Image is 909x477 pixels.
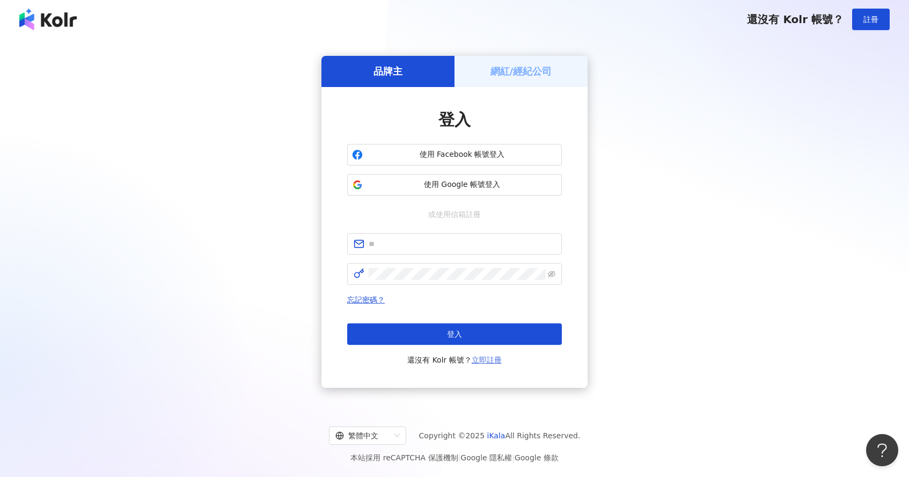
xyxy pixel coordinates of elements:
span: 註冊 [863,15,878,24]
button: 註冊 [852,9,890,30]
span: 本站採用 reCAPTCHA 保護機制 [350,451,558,464]
span: eye-invisible [548,270,555,278]
button: 登入 [347,323,562,345]
iframe: Help Scout Beacon - Open [866,434,898,466]
h5: 網紅/經紀公司 [490,64,552,78]
span: 使用 Facebook 帳號登入 [367,149,557,160]
span: 使用 Google 帳號登入 [367,179,557,190]
span: | [512,453,515,462]
a: iKala [487,431,505,440]
span: 還沒有 Kolr 帳號？ [407,353,502,366]
a: 忘記密碼？ [347,295,385,304]
button: 使用 Google 帳號登入 [347,174,562,196]
button: 使用 Facebook 帳號登入 [347,144,562,165]
img: logo [19,9,77,30]
span: Copyright © 2025 All Rights Reserved. [419,429,581,442]
a: 立即註冊 [472,356,502,364]
h5: 品牌主 [373,64,402,78]
a: Google 條款 [515,453,559,462]
a: Google 隱私權 [460,453,512,462]
span: 還沒有 Kolr 帳號？ [747,13,844,26]
div: 繁體中文 [335,427,390,444]
span: 登入 [447,330,462,338]
span: 登入 [438,110,471,129]
span: | [458,453,461,462]
span: 或使用信箱註冊 [421,208,488,220]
